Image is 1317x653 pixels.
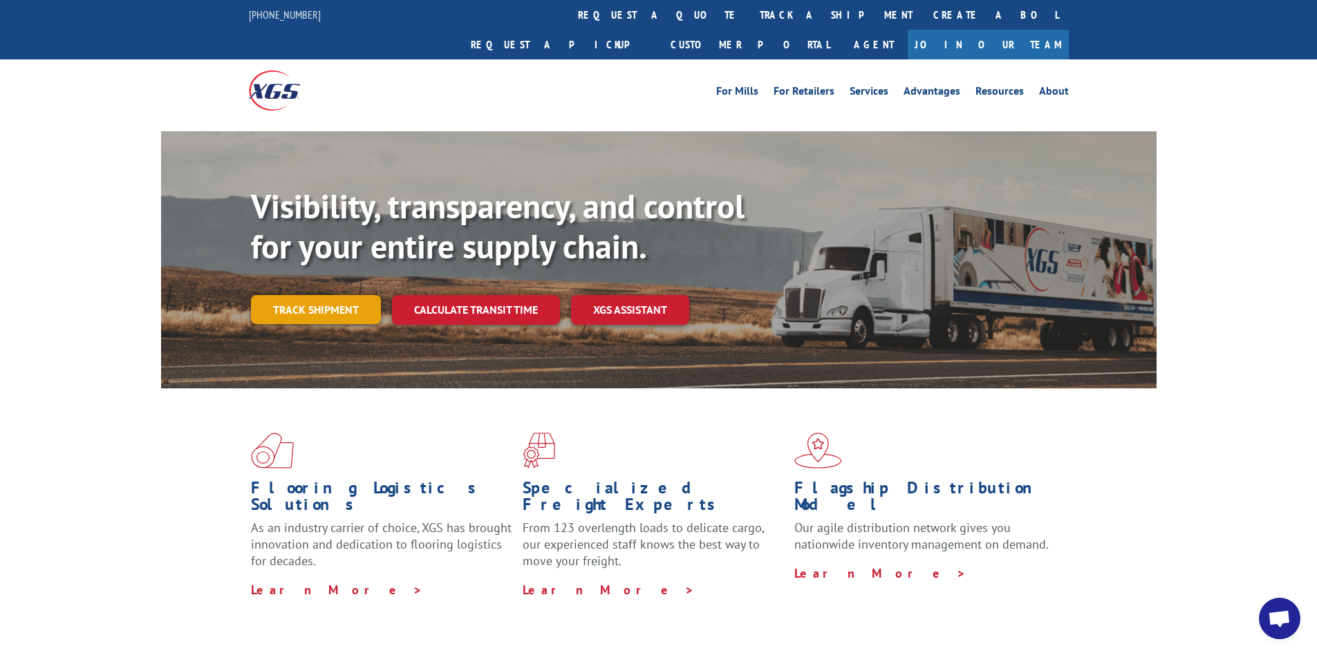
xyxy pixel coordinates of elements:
[716,86,758,101] a: For Mills
[460,30,660,59] a: Request a pickup
[1039,86,1069,101] a: About
[251,295,381,324] a: Track shipment
[251,433,294,469] img: xgs-icon-total-supply-chain-intelligence-red
[249,8,321,21] a: [PHONE_NUMBER]
[794,480,1056,520] h1: Flagship Distribution Model
[1259,598,1300,639] div: Open chat
[850,86,888,101] a: Services
[774,86,834,101] a: For Retailers
[840,30,908,59] a: Agent
[660,30,840,59] a: Customer Portal
[904,86,960,101] a: Advantages
[908,30,1069,59] a: Join Our Team
[794,520,1049,552] span: Our agile distribution network gives you nationwide inventory management on demand.
[523,520,784,581] p: From 123 overlength loads to delicate cargo, our experienced staff knows the best way to move you...
[251,520,512,569] span: As an industry carrier of choice, XGS has brought innovation and dedication to flooring logistics...
[392,295,560,325] a: Calculate transit time
[251,184,745,267] b: Visibility, transparency, and control for your entire supply chain.
[523,582,695,598] a: Learn More >
[794,433,842,469] img: xgs-icon-flagship-distribution-model-red
[975,86,1024,101] a: Resources
[251,582,423,598] a: Learn More >
[794,565,966,581] a: Learn More >
[523,433,555,469] img: xgs-icon-focused-on-flooring-red
[251,480,512,520] h1: Flooring Logistics Solutions
[523,480,784,520] h1: Specialized Freight Experts
[571,295,689,325] a: XGS ASSISTANT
